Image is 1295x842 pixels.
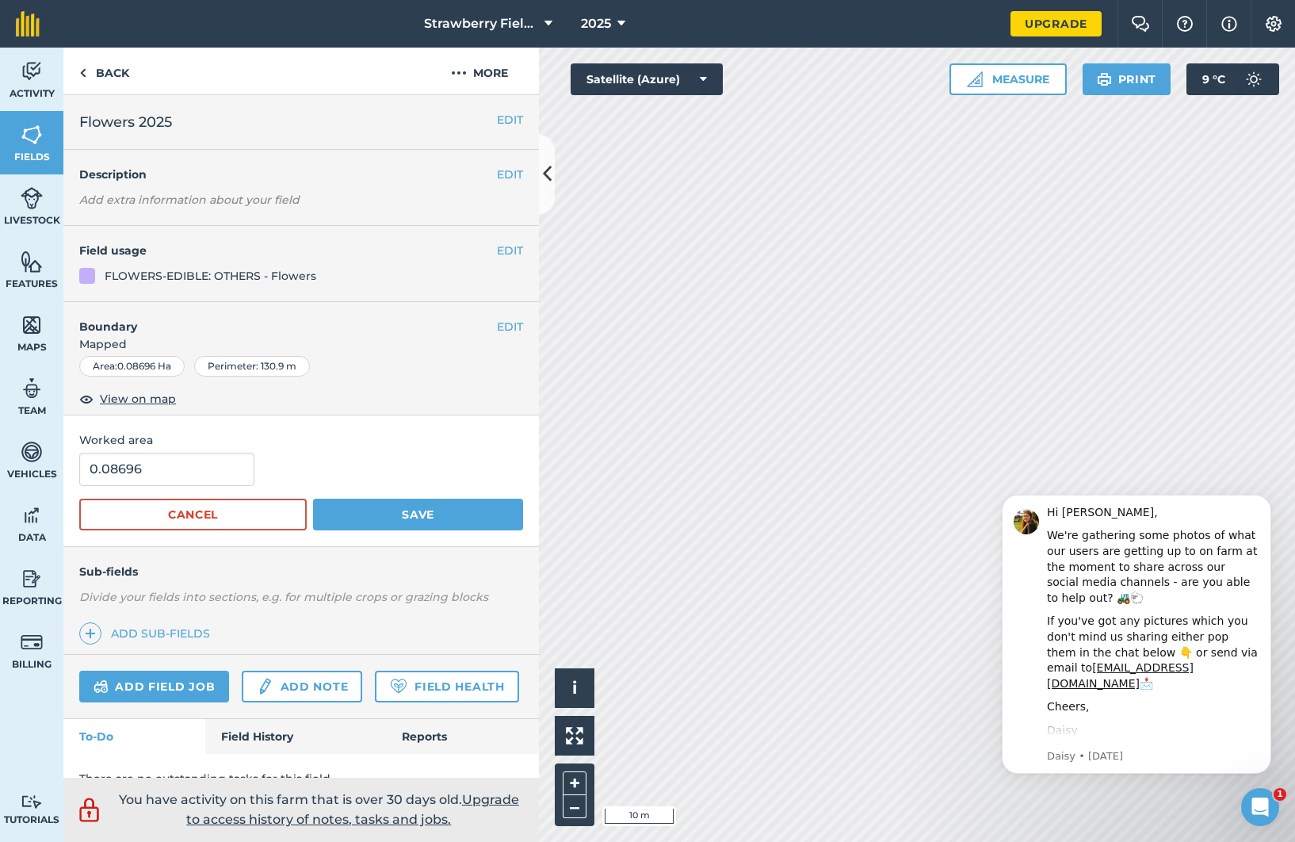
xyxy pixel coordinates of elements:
[105,267,316,285] div: FLOWERS-EDIBLE: OTHERS - Flowers
[571,63,723,95] button: Satellite (Azure)
[581,14,611,33] span: 2025
[100,390,176,408] span: View on map
[79,622,216,645] a: Add sub-fields
[1186,63,1279,95] button: 9 °C
[79,166,523,183] h4: Description
[205,719,385,754] a: Field History
[111,790,527,830] p: You have activity on this farm that is over 30 days old.
[79,590,488,604] em: Divide your fields into sections, e.g. for multiple crops or grazing blocks
[63,563,539,580] h4: Sub-fields
[1097,70,1112,89] img: svg+xml;base64,PHN2ZyB4bWxucz0iaHR0cDovL3d3dy53My5vcmcvMjAwMC9zdmciIHdpZHRoPSIxOSIgaGVpZ2h0PSIyNC...
[386,719,539,754] a: Reports
[1264,16,1283,32] img: A cog icon
[1221,14,1237,33] img: svg+xml;base64,PHN2ZyB4bWxucz0iaHR0cDovL3d3dy53My5vcmcvMjAwMC9zdmciIHdpZHRoPSIxNyIgaGVpZ2h0PSIxNy...
[63,302,497,335] h4: Boundary
[497,166,523,183] button: EDIT
[85,624,96,643] img: svg+xml;base64,PHN2ZyB4bWxucz0iaHR0cDovL3d3dy53My5vcmcvMjAwMC9zdmciIHdpZHRoPSIxNCIgaGVpZ2h0PSIyNC...
[563,771,586,795] button: +
[79,193,300,207] em: Add extra information about your field
[63,719,205,754] a: To-Do
[79,770,523,787] p: There are no outstanding tasks for this field.
[21,123,43,147] img: svg+xml;base64,PHN2ZyB4bWxucz0iaHR0cDovL3d3dy53My5vcmcvMjAwMC9zdmciIHdpZHRoPSI1NiIgaGVpZ2h0PSI2MC...
[978,475,1295,834] iframe: Intercom notifications message
[79,671,229,702] a: Add field job
[1010,11,1102,36] a: Upgrade
[79,356,185,377] div: Area : 0.08696 Ha
[1083,63,1171,95] button: Print
[79,431,523,449] span: Worked area
[424,14,538,33] span: Strawberry Fields
[16,11,40,36] img: fieldmargin Logo
[21,630,43,654] img: svg+xml;base64,PD94bWwgdmVyc2lvbj0iMS4wIiBlbmNvZGluZz0idXRmLTgiPz4KPCEtLSBHZW5lcmF0b3I6IEFkb2JlIE...
[1238,63,1270,95] img: svg+xml;base64,PD94bWwgdmVyc2lvbj0iMS4wIiBlbmNvZGluZz0idXRmLTgiPz4KPCEtLSBHZW5lcmF0b3I6IEFkb2JlIE...
[63,335,539,353] span: Mapped
[375,671,518,702] a: Field Health
[1274,788,1286,801] span: 1
[21,313,43,337] img: svg+xml;base64,PHN2ZyB4bWxucz0iaHR0cDovL3d3dy53My5vcmcvMjAwMC9zdmciIHdpZHRoPSI1NiIgaGVpZ2h0PSI2MC...
[242,671,362,702] a: Add note
[1175,16,1194,32] img: A question mark icon
[1202,63,1225,95] span: 9 ° C
[75,795,103,825] img: svg+xml;base64,PD94bWwgdmVyc2lvbj0iMS4wIiBlbmNvZGluZz0idXRmLTgiPz4KPCEtLSBHZW5lcmF0b3I6IEFkb2JlIE...
[21,250,43,274] img: svg+xml;base64,PHN2ZyB4bWxucz0iaHR0cDovL3d3dy53My5vcmcvMjAwMC9zdmciIHdpZHRoPSI1NiIgaGVpZ2h0PSI2MC...
[79,63,86,82] img: svg+xml;base64,PHN2ZyB4bWxucz0iaHR0cDovL3d3dy53My5vcmcvMjAwMC9zdmciIHdpZHRoPSI5IiBoZWlnaHQ9IjI0Ii...
[1131,16,1150,32] img: Two speech bubbles overlapping with the left bubble in the forefront
[79,111,172,133] span: Flowers 2025
[451,63,467,82] img: svg+xml;base64,PHN2ZyB4bWxucz0iaHR0cDovL3d3dy53My5vcmcvMjAwMC9zdmciIHdpZHRoPSIyMCIgaGVpZ2h0PSIyNC...
[967,71,983,87] img: Ruler icon
[21,503,43,527] img: svg+xml;base64,PD94bWwgdmVyc2lvbj0iMS4wIiBlbmNvZGluZz0idXRmLTgiPz4KPCEtLSBHZW5lcmF0b3I6IEFkb2JlIE...
[21,59,43,83] img: svg+xml;base64,PD94bWwgdmVyc2lvbj0iMS4wIiBlbmNvZGluZz0idXRmLTgiPz4KPCEtLSBHZW5lcmF0b3I6IEFkb2JlIE...
[63,48,145,94] a: Back
[497,318,523,335] button: EDIT
[79,389,176,408] button: View on map
[572,678,577,698] span: i
[21,794,43,809] img: svg+xml;base64,PD94bWwgdmVyc2lvbj0iMS4wIiBlbmNvZGluZz0idXRmLTgiPz4KPCEtLSBHZW5lcmF0b3I6IEFkb2JlIE...
[79,389,94,408] img: svg+xml;base64,PHN2ZyB4bWxucz0iaHR0cDovL3d3dy53My5vcmcvMjAwMC9zdmciIHdpZHRoPSIxOCIgaGVpZ2h0PSIyNC...
[79,242,497,259] h4: Field usage
[555,668,594,708] button: i
[563,795,586,818] button: –
[497,242,523,259] button: EDIT
[566,727,583,744] img: Four arrows, one pointing top left, one top right, one bottom right and the last bottom left
[21,440,43,464] img: svg+xml;base64,PD94bWwgdmVyc2lvbj0iMS4wIiBlbmNvZGluZz0idXRmLTgiPz4KPCEtLSBHZW5lcmF0b3I6IEFkb2JlIE...
[194,356,310,377] div: Perimeter : 130.9 m
[1241,788,1279,826] iframe: Intercom live chat
[79,499,307,530] button: Cancel
[256,677,273,696] img: svg+xml;base64,PD94bWwgdmVyc2lvbj0iMS4wIiBlbmNvZGluZz0idXRmLTgiPz4KPCEtLSBHZW5lcmF0b3I6IEFkb2JlIE...
[21,377,43,400] img: svg+xml;base64,PD94bWwgdmVyc2lvbj0iMS4wIiBlbmNvZGluZz0idXRmLTgiPz4KPCEtLSBHZW5lcmF0b3I6IEFkb2JlIE...
[313,499,523,530] button: Save
[94,677,109,696] img: svg+xml;base64,PD94bWwgdmVyc2lvbj0iMS4wIiBlbmNvZGluZz0idXRmLTgiPz4KPCEtLSBHZW5lcmF0b3I6IEFkb2JlIE...
[420,48,539,94] button: More
[949,63,1067,95] button: Measure
[21,186,43,210] img: svg+xml;base64,PD94bWwgdmVyc2lvbj0iMS4wIiBlbmNvZGluZz0idXRmLTgiPz4KPCEtLSBHZW5lcmF0b3I6IEFkb2JlIE...
[497,111,523,128] button: EDIT
[21,567,43,591] img: svg+xml;base64,PD94bWwgdmVyc2lvbj0iMS4wIiBlbmNvZGluZz0idXRmLTgiPz4KPCEtLSBHZW5lcmF0b3I6IEFkb2JlIE...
